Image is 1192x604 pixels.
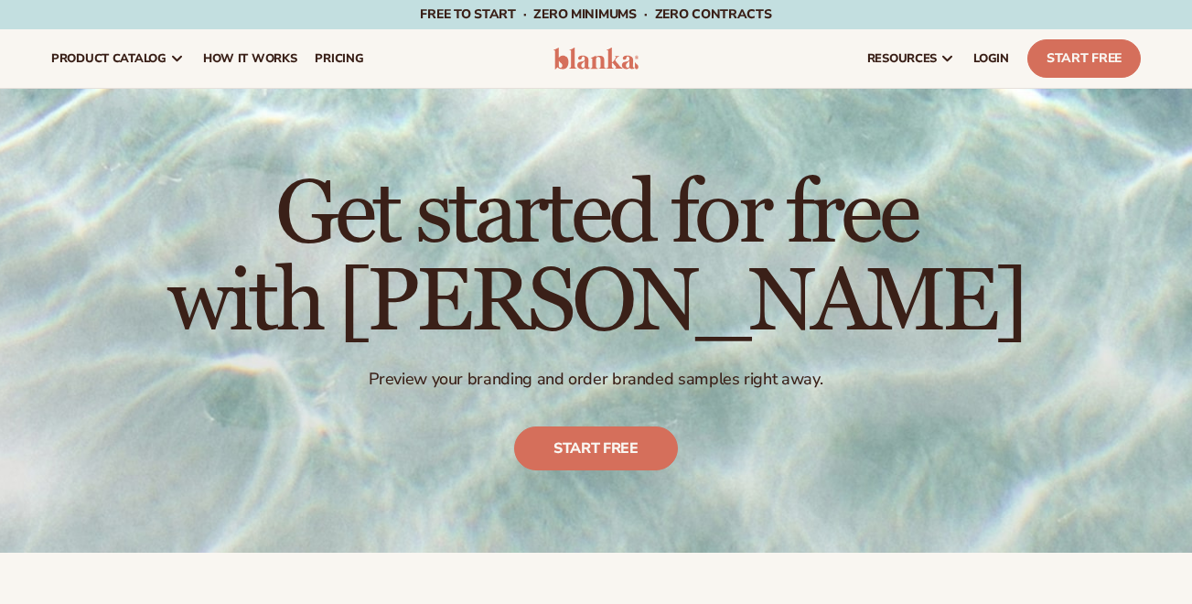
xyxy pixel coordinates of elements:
[203,51,297,66] span: How It Works
[964,29,1018,88] a: LOGIN
[858,29,964,88] a: resources
[167,369,1025,390] p: Preview your branding and order branded samples right away.
[51,51,166,66] span: product catalog
[194,29,306,88] a: How It Works
[973,51,1009,66] span: LOGIN
[1027,39,1141,78] a: Start Free
[167,171,1025,347] h1: Get started for free with [PERSON_NAME]
[420,5,771,23] span: Free to start · ZERO minimums · ZERO contracts
[514,426,678,470] a: Start free
[42,29,194,88] a: product catalog
[315,51,363,66] span: pricing
[553,48,639,70] img: logo
[867,51,937,66] span: resources
[306,29,372,88] a: pricing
